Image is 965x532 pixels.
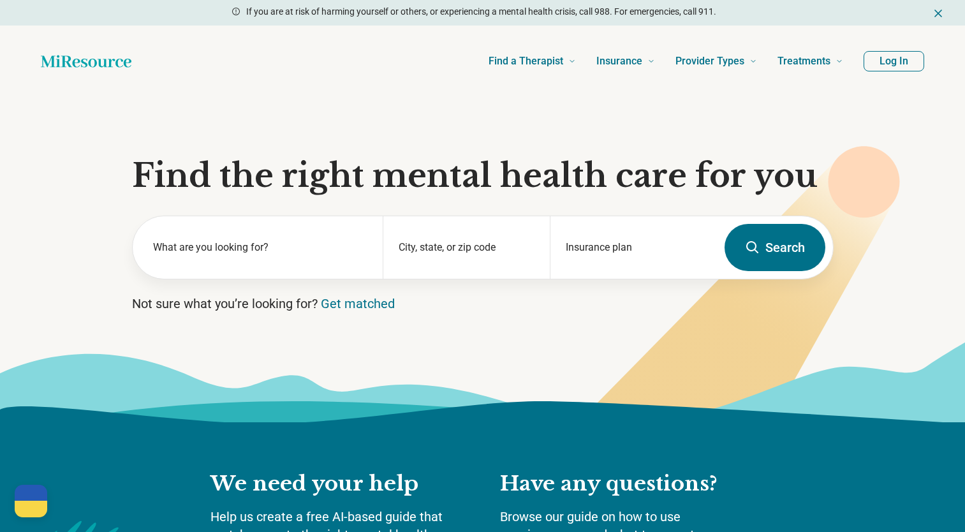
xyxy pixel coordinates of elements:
[246,5,716,18] p: If you are at risk of harming yourself or others, or experiencing a mental health crisis, call 98...
[489,36,576,87] a: Find a Therapist
[864,51,924,71] button: Log In
[489,52,563,70] span: Find a Therapist
[725,224,825,271] button: Search
[675,52,744,70] span: Provider Types
[132,157,834,195] h1: Find the right mental health care for you
[777,36,843,87] a: Treatments
[675,36,757,87] a: Provider Types
[500,471,755,498] h2: Have any questions?
[777,52,830,70] span: Treatments
[932,5,945,20] button: Dismiss
[596,52,642,70] span: Insurance
[321,296,395,311] a: Get matched
[132,295,834,313] p: Not sure what you’re looking for?
[41,48,131,74] a: Home page
[596,36,655,87] a: Insurance
[153,240,368,255] label: What are you looking for?
[210,471,475,498] h2: We need your help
